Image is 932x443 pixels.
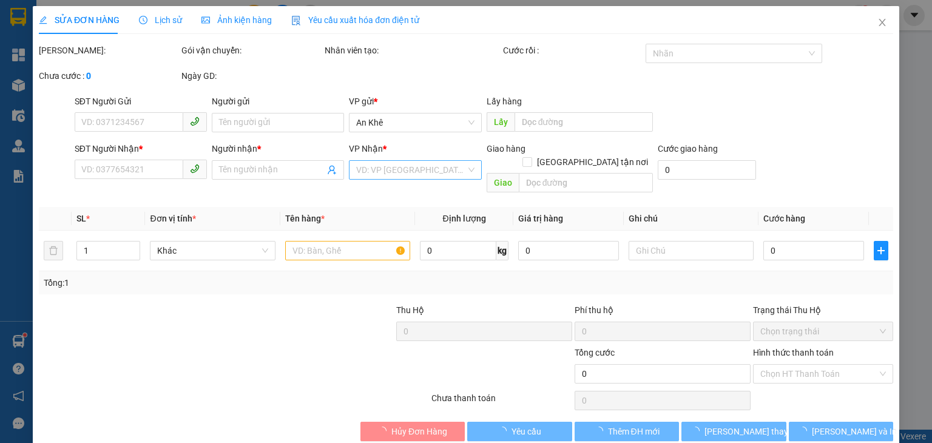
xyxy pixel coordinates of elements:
[486,173,518,192] span: Giao
[704,425,802,438] span: [PERSON_NAME] thay đổi
[486,96,521,106] span: Lấy hàng
[498,427,512,435] span: loading
[157,242,268,260] span: Khác
[39,16,47,24] span: edit
[285,214,325,223] span: Tên hàng
[325,44,501,57] div: Nhân viên tạo:
[467,422,572,441] button: Yêu cầu
[349,144,383,154] span: VP Nhận
[518,173,653,192] input: Dọc đường
[327,165,337,175] span: user-add
[442,214,485,223] span: Định lượng
[181,69,322,83] div: Ngày GD:
[349,95,481,108] div: VP gửi
[356,113,474,132] span: An Khê
[575,422,680,441] button: Thêm ĐH mới
[763,214,805,223] span: Cước hàng
[39,69,179,83] div: Chưa cước :
[760,322,886,340] span: Chọn trạng thái
[291,16,301,25] img: icon
[624,207,758,231] th: Ghi chú
[190,164,200,174] span: phone
[512,425,541,438] span: Yêu cầu
[486,144,525,154] span: Giao hàng
[212,142,344,155] div: Người nhận
[44,276,360,289] div: Tổng: 1
[514,112,653,132] input: Dọc đường
[39,44,179,57] div: [PERSON_NAME]:
[874,241,888,260] button: plus
[291,15,419,25] span: Yêu cầu xuất hóa đơn điện tử
[486,112,514,132] span: Lấy
[391,425,447,438] span: Hủy Đơn Hàng
[594,427,607,435] span: loading
[691,427,704,435] span: loading
[201,16,210,24] span: picture
[201,15,272,25] span: Ảnh kiện hàng
[360,422,465,441] button: Hủy Đơn Hàng
[181,44,322,57] div: Gói vận chuyển:
[150,214,195,223] span: Đơn vị tính
[658,144,718,154] label: Cước giao hàng
[496,241,508,260] span: kg
[76,214,86,223] span: SL
[874,246,888,255] span: plus
[753,303,893,317] div: Trạng thái Thu Hộ
[75,95,207,108] div: SĐT Người Gửi
[575,348,615,357] span: Tổng cước
[212,95,344,108] div: Người gửi
[681,422,786,441] button: [PERSON_NAME] thay đổi
[607,425,659,438] span: Thêm ĐH mới
[503,44,643,57] div: Cước rồi :
[139,16,147,24] span: clock-circle
[532,155,653,169] span: [GEOGRAPHIC_DATA] tận nơi
[75,142,207,155] div: SĐT Người Nhận
[877,18,887,27] span: close
[575,303,751,322] div: Phí thu hộ
[39,15,120,25] span: SỬA ĐƠN HÀNG
[789,422,894,441] button: [PERSON_NAME] và In
[658,160,756,180] input: Cước giao hàng
[285,241,410,260] input: VD: Bàn, Ghế
[378,427,391,435] span: loading
[629,241,754,260] input: Ghi Chú
[799,427,812,435] span: loading
[865,6,899,40] button: Close
[190,117,200,126] span: phone
[430,391,573,413] div: Chưa thanh toán
[139,15,182,25] span: Lịch sử
[812,425,897,438] span: [PERSON_NAME] và In
[518,214,563,223] span: Giá trị hàng
[86,71,91,81] b: 0
[753,348,834,357] label: Hình thức thanh toán
[396,305,424,315] span: Thu Hộ
[44,241,63,260] button: delete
